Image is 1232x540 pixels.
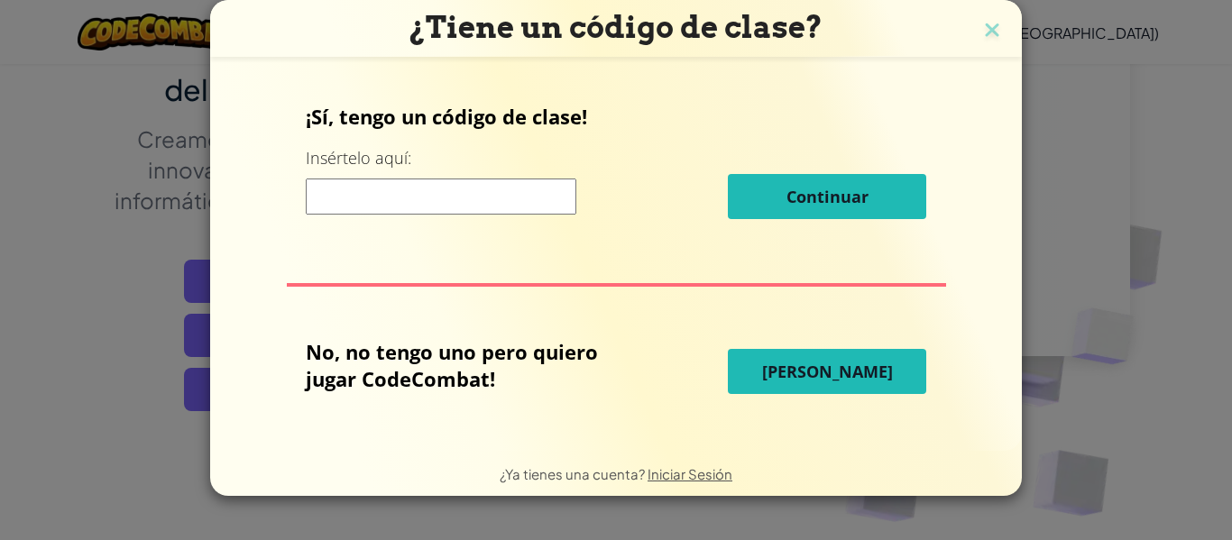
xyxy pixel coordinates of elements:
span: ¿Tiene un código de clase? [409,9,823,45]
img: close icon [980,18,1004,45]
button: Continuar [728,174,926,219]
label: Insértelo aquí: [306,147,411,169]
p: ¡Sí, tengo un código de clase! [306,103,926,130]
span: [PERSON_NAME] [762,361,893,382]
span: ¿Ya tienes una cuenta? [500,465,648,482]
span: Continuar [786,186,869,207]
a: Iniciar Sesión [648,465,732,482]
p: No, no tengo uno pero quiero jugar CodeCombat! [306,338,638,392]
button: [PERSON_NAME] [728,349,926,394]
